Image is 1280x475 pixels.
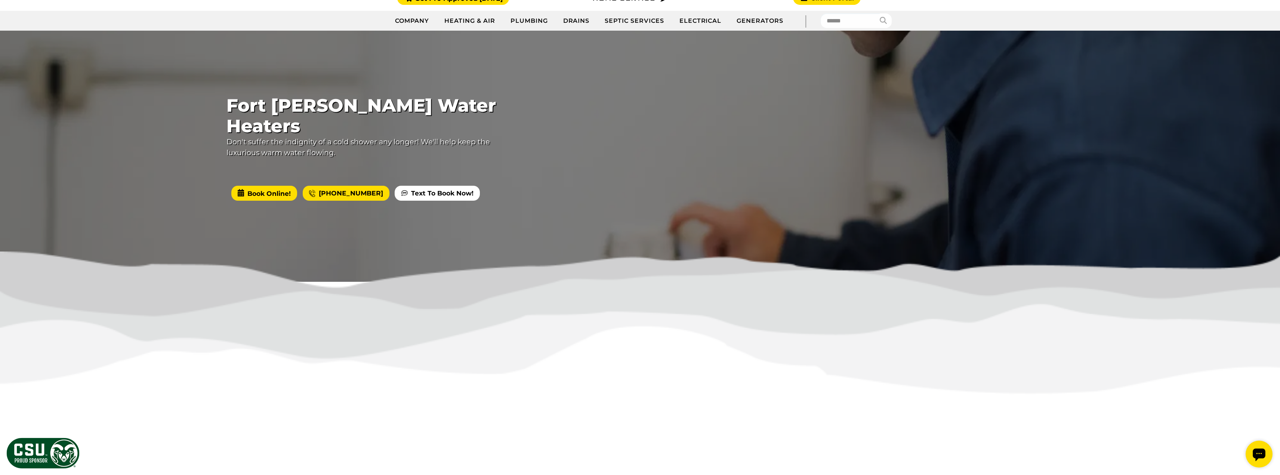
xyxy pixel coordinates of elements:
[3,3,30,30] div: Open chat widget
[556,12,598,30] a: Drains
[226,95,499,136] span: Fort [PERSON_NAME] Water Heaters
[231,186,297,201] span: Book Online!
[388,12,437,30] a: Company
[672,12,730,30] a: Electrical
[597,12,672,30] a: Septic Services
[503,12,556,30] a: Plumbing
[437,12,503,30] a: Heating & Air
[791,11,821,31] div: |
[226,136,499,158] p: Don't suffer the indignity of a cold shower any longer! We'll help keep the luxurious warm water ...
[729,12,791,30] a: Generators
[303,186,389,201] a: [PHONE_NUMBER]
[395,186,479,201] a: Text To Book Now!
[6,437,80,469] img: CSU Sponsor Badge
